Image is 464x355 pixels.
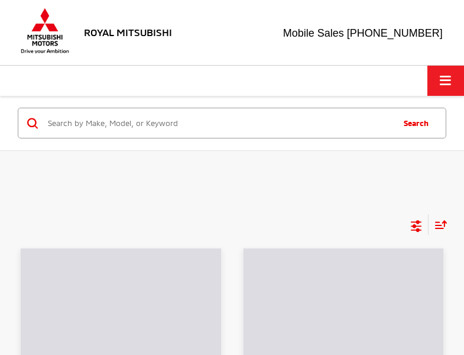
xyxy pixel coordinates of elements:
span: Mobile Sales [283,27,344,39]
button: Select sort value [429,214,447,235]
img: Mitsubishi [18,8,72,54]
input: Search by Make, Model, or Keyword [47,109,392,137]
h3: Royal Mitsubishi [84,27,172,38]
button: Search [392,108,446,138]
button: Click to show site navigation [427,66,464,96]
button: Select filters [409,216,424,234]
span: [PHONE_NUMBER] [347,27,443,39]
